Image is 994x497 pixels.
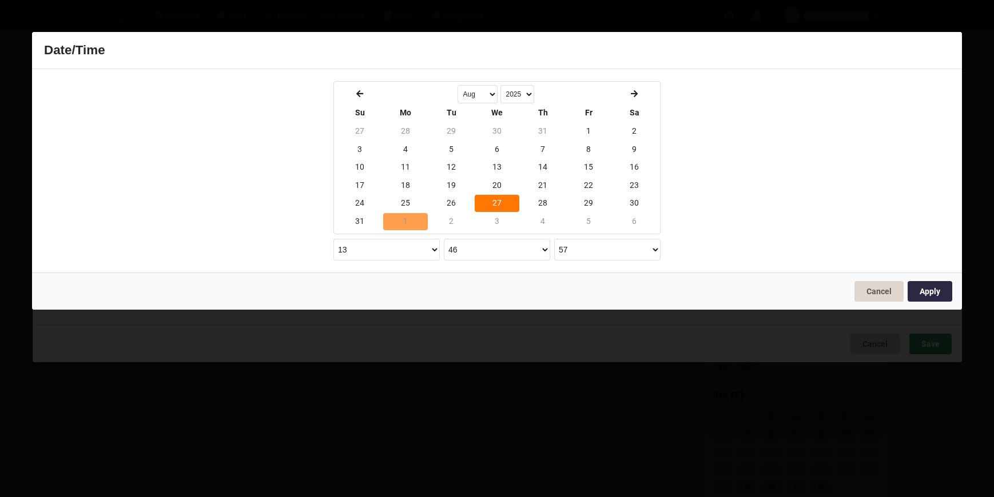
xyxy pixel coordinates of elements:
th: Su [337,105,382,122]
td: 28 [520,195,565,212]
td: 5 [429,141,474,158]
td: 30 [475,123,519,140]
td: 31 [337,213,382,230]
td: 30 [612,195,657,212]
td: 4 [520,213,565,230]
td: 31 [520,123,565,140]
td: 27 [337,123,382,140]
button: Apply [908,281,952,302]
td: 27 [475,195,519,212]
th: We [475,105,519,122]
td: 23 [612,177,657,194]
td: 11 [383,159,428,176]
th: Mo [383,105,428,122]
td: 6 [612,213,657,230]
td: 19 [429,177,474,194]
td: 21 [520,177,565,194]
td: 15 [566,159,611,176]
th: Tu [429,105,474,122]
td: 2 [612,123,657,140]
td: 3 [475,213,519,230]
th: Fr [566,105,611,122]
td: 5 [566,213,611,230]
div: Date/Time [32,32,962,69]
td: 17 [337,177,382,194]
td: 7 [520,141,565,158]
td: 12 [429,159,474,176]
td: 13 [475,159,519,176]
td: 6 [475,141,519,158]
td: 18 [383,177,428,194]
td: 3 [337,141,382,158]
td: 10 [337,159,382,176]
button: Cancel [854,281,904,302]
td: 16 [612,159,657,176]
td: 22 [566,177,611,194]
th: Sa [612,105,657,122]
td: 1 [383,213,428,230]
td: 24 [337,195,382,212]
td: 28 [383,123,428,140]
td: 20 [475,177,519,194]
th: Th [520,105,565,122]
td: 8 [566,141,611,158]
td: 14 [520,159,565,176]
td: 1 [566,123,611,140]
td: 4 [383,141,428,158]
td: 29 [429,123,474,140]
td: 29 [566,195,611,212]
td: 26 [429,195,474,212]
td: 2 [429,213,474,230]
td: 25 [383,195,428,212]
td: 9 [612,141,657,158]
